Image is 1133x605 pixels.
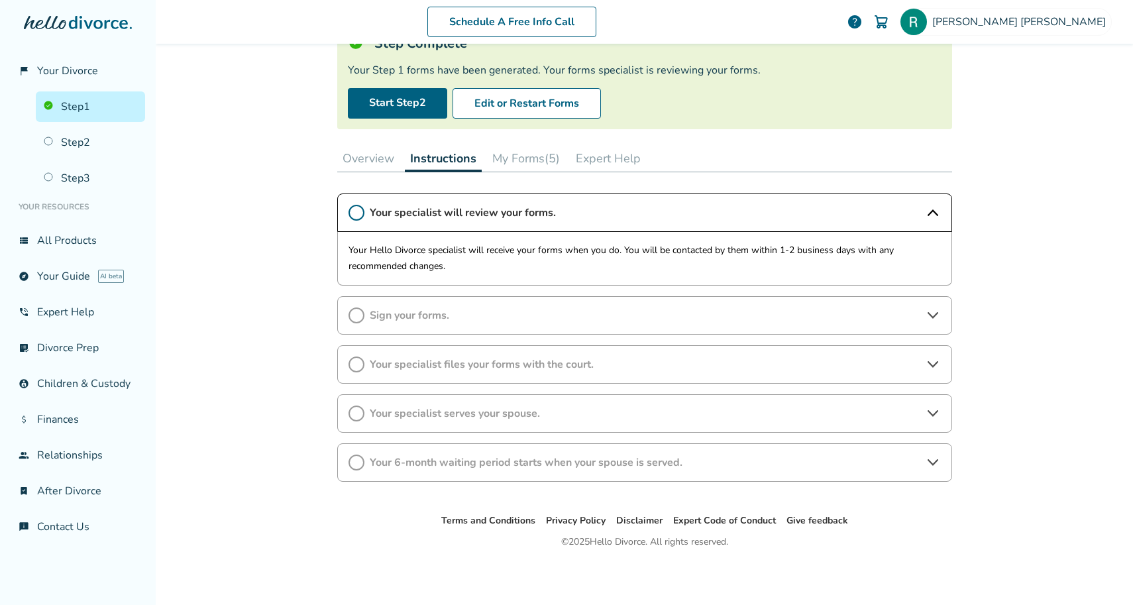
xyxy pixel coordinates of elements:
span: account_child [19,378,29,389]
div: Your Step 1 forms have been generated. Your forms specialist is reviewing your forms. [348,63,942,78]
span: attach_money [19,414,29,425]
span: view_list [19,235,29,246]
span: bookmark_check [19,486,29,496]
a: Step2 [36,127,145,158]
a: groupRelationships [11,440,145,470]
span: Your specialist files your forms with the court. [370,357,920,372]
li: Give feedback [786,513,848,529]
button: Expert Help [570,145,646,172]
a: Step3 [36,163,145,193]
button: Overview [337,145,400,172]
button: Edit or Restart Forms [453,88,601,119]
a: Start Step2 [348,88,447,119]
iframe: Chat Widget [1067,541,1133,605]
a: phone_in_talkExpert Help [11,297,145,327]
span: Your specialist will review your forms. [370,205,920,220]
span: Your Divorce [37,64,98,78]
a: Schedule A Free Info Call [427,7,596,37]
a: bookmark_checkAfter Divorce [11,476,145,506]
button: My Forms(5) [487,145,565,172]
span: AI beta [98,270,124,283]
li: Disclaimer [616,513,663,529]
button: Instructions [405,145,482,172]
a: Expert Code of Conduct [673,514,776,527]
li: Your Resources [11,193,145,220]
span: phone_in_talk [19,307,29,317]
span: chat_info [19,522,29,532]
span: flag_2 [19,66,29,76]
a: chat_infoContact Us [11,512,145,542]
a: Step1 [36,91,145,122]
a: account_childChildren & Custody [11,368,145,399]
img: René Benavides [900,9,927,35]
p: Your Hello Divorce specialist will receive your forms when you do. You will be contacted by them ... [349,243,941,274]
span: group [19,450,29,461]
a: list_alt_checkDivorce Prep [11,333,145,363]
span: list_alt_check [19,343,29,353]
a: attach_moneyFinances [11,404,145,435]
a: Terms and Conditions [441,514,535,527]
span: [PERSON_NAME] [PERSON_NAME] [932,15,1111,29]
span: explore [19,271,29,282]
span: Your 6-month waiting period starts when your spouse is served. [370,455,920,470]
a: exploreYour GuideAI beta [11,261,145,292]
a: Privacy Policy [546,514,606,527]
img: Cart [873,14,889,30]
span: Your specialist serves your spouse. [370,406,920,421]
div: © 2025 Hello Divorce. All rights reserved. [561,534,728,550]
a: view_listAll Products [11,225,145,256]
a: help [847,14,863,30]
span: Sign your forms. [370,308,920,323]
a: flag_2Your Divorce [11,56,145,86]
